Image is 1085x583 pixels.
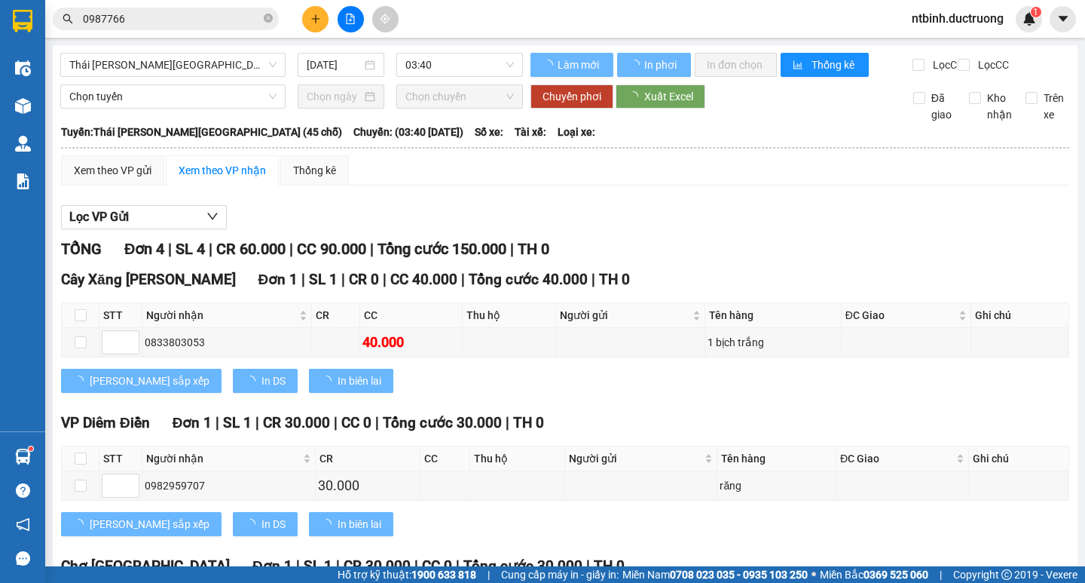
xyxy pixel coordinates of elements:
span: loading [73,376,90,386]
span: SL 1 [223,414,252,431]
span: | [586,557,590,575]
span: | [375,414,379,431]
button: In DS [233,512,298,536]
span: | [168,240,172,258]
span: SL 4 [176,240,205,258]
th: Tên hàng [705,303,842,328]
div: răng [720,477,833,494]
span: In biên lai [338,516,381,532]
span: | [591,271,595,288]
strong: 0708 023 035 - 0935 103 250 [670,569,808,581]
button: [PERSON_NAME] sắp xếp [61,369,222,393]
span: SL 1 [309,271,338,288]
span: VP [PERSON_NAME] - [44,54,185,94]
strong: CÔNG TY VẬN TẢI ĐỨC TRƯỞNG [32,8,194,20]
button: In đơn chọn [695,53,777,77]
span: Tổng cước 30.000 [383,414,502,431]
span: ĐC Giao [840,450,953,467]
span: | [414,557,418,575]
span: | [215,414,219,431]
span: | [336,557,340,575]
span: 1 [1033,7,1038,17]
span: | [255,414,259,431]
th: Thu hộ [470,446,565,471]
span: CC 0 [422,557,452,575]
span: In DS [261,516,286,532]
span: Chọn tuyến [69,85,277,108]
span: file-add [345,14,356,24]
img: warehouse-icon [15,60,31,76]
span: [PERSON_NAME] sắp xếp [90,373,209,389]
span: | [461,271,465,288]
span: Loại xe: [558,124,595,140]
span: Đơn 4 [124,240,164,258]
span: - [44,38,47,51]
div: 0982959707 [145,477,313,494]
span: TH 0 [599,271,630,288]
span: TH 0 [594,557,625,575]
span: question-circle [16,483,30,498]
span: Gửi [11,61,27,72]
span: Thống kê [811,57,857,73]
span: Tổng cước 150.000 [377,240,506,258]
span: | [940,566,942,583]
span: CR 0 [349,271,379,288]
span: Tổng cước 30.000 [463,557,582,575]
span: | [487,566,490,583]
span: TH 0 [518,240,549,258]
th: Tên hàng [717,446,836,471]
img: warehouse-icon [15,449,31,465]
span: VP Diêm Điền [61,414,150,431]
span: Cung cấp máy in - giấy in: [501,566,619,583]
strong: HOTLINE : [88,22,139,33]
th: CC [360,303,463,328]
span: aim [380,14,390,24]
span: close-circle [264,12,273,26]
span: down [206,210,219,222]
span: CC 90.000 [297,240,366,258]
span: Lọc VP Gửi [69,207,129,226]
button: Lọc VP Gửi [61,205,227,229]
span: Hỗ trợ kỹ thuật: [338,566,476,583]
span: - [47,102,118,115]
span: loading [629,60,642,70]
span: caret-down [1056,12,1070,26]
div: 30.000 [318,475,418,496]
span: Tài xế: [515,124,546,140]
div: Xem theo VP nhận [179,162,266,179]
span: In phơi [644,57,679,73]
th: Ghi chú [971,303,1069,328]
span: loading [321,519,338,529]
div: 0833803053 [145,334,309,351]
span: | [370,240,374,258]
span: Đơn 1 [173,414,212,431]
span: close-circle [264,14,273,23]
span: | [510,240,514,258]
button: In DS [233,369,298,393]
span: CC 0 [341,414,371,431]
div: 40.000 [362,332,460,353]
span: Kho nhận [981,90,1018,123]
th: CR [312,303,360,328]
span: notification [16,517,30,532]
span: In DS [261,373,286,389]
span: Tổng cước 40.000 [469,271,588,288]
span: loading [245,519,261,529]
span: CR 30.000 [263,414,330,431]
span: search [63,14,73,24]
span: Lọc CC [972,57,1011,73]
span: Xuất Excel [644,88,693,105]
button: In biên lai [309,369,393,393]
span: | [209,240,212,258]
div: Thống kê [293,162,336,179]
span: | [341,271,345,288]
span: | [383,271,387,288]
span: message [16,551,30,566]
span: ⚪️ [811,572,816,578]
span: | [334,414,338,431]
span: Người gửi [569,450,702,467]
img: icon-new-feature [1022,12,1036,26]
span: SL 1 [304,557,332,575]
span: TỔNG [61,240,102,258]
span: | [289,240,293,258]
